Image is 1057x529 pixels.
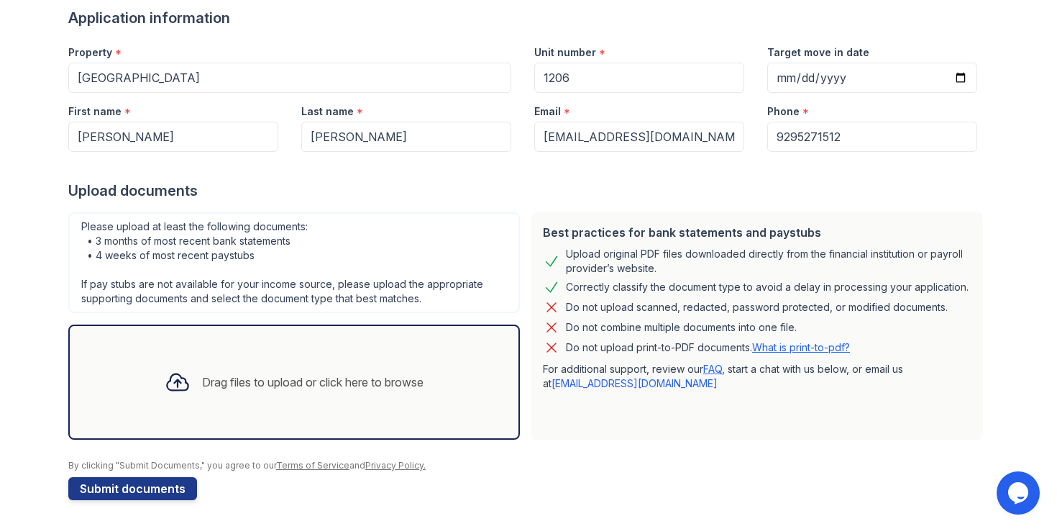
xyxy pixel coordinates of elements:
[534,45,596,60] label: Unit number
[202,374,424,391] div: Drag files to upload or click here to browse
[703,363,722,375] a: FAQ
[552,377,718,389] a: [EMAIL_ADDRESS][DOMAIN_NAME]
[68,45,112,60] label: Property
[767,104,800,119] label: Phone
[566,247,971,276] div: Upload original PDF files downloaded directly from the financial institution or payroll provider’...
[543,224,971,241] div: Best practices for bank statements and paystubs
[68,8,989,28] div: Application information
[68,181,989,201] div: Upload documents
[68,212,520,313] div: Please upload at least the following documents: • 3 months of most recent bank statements • 4 wee...
[752,341,850,353] a: What is print-to-pdf?
[68,460,989,471] div: By clicking "Submit Documents," you agree to our and
[301,104,354,119] label: Last name
[566,299,948,316] div: Do not upload scanned, redacted, password protected, or modified documents.
[534,104,561,119] label: Email
[543,362,971,391] p: For additional support, review our , start a chat with us below, or email us at
[566,319,797,336] div: Do not combine multiple documents into one file.
[997,471,1043,515] iframe: chat widget
[68,104,122,119] label: First name
[365,460,426,471] a: Privacy Policy.
[276,460,349,471] a: Terms of Service
[566,340,850,355] p: Do not upload print-to-PDF documents.
[767,45,869,60] label: Target move in date
[566,279,969,296] div: Correctly classify the document type to avoid a delay in processing your application.
[68,477,197,500] button: Submit documents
